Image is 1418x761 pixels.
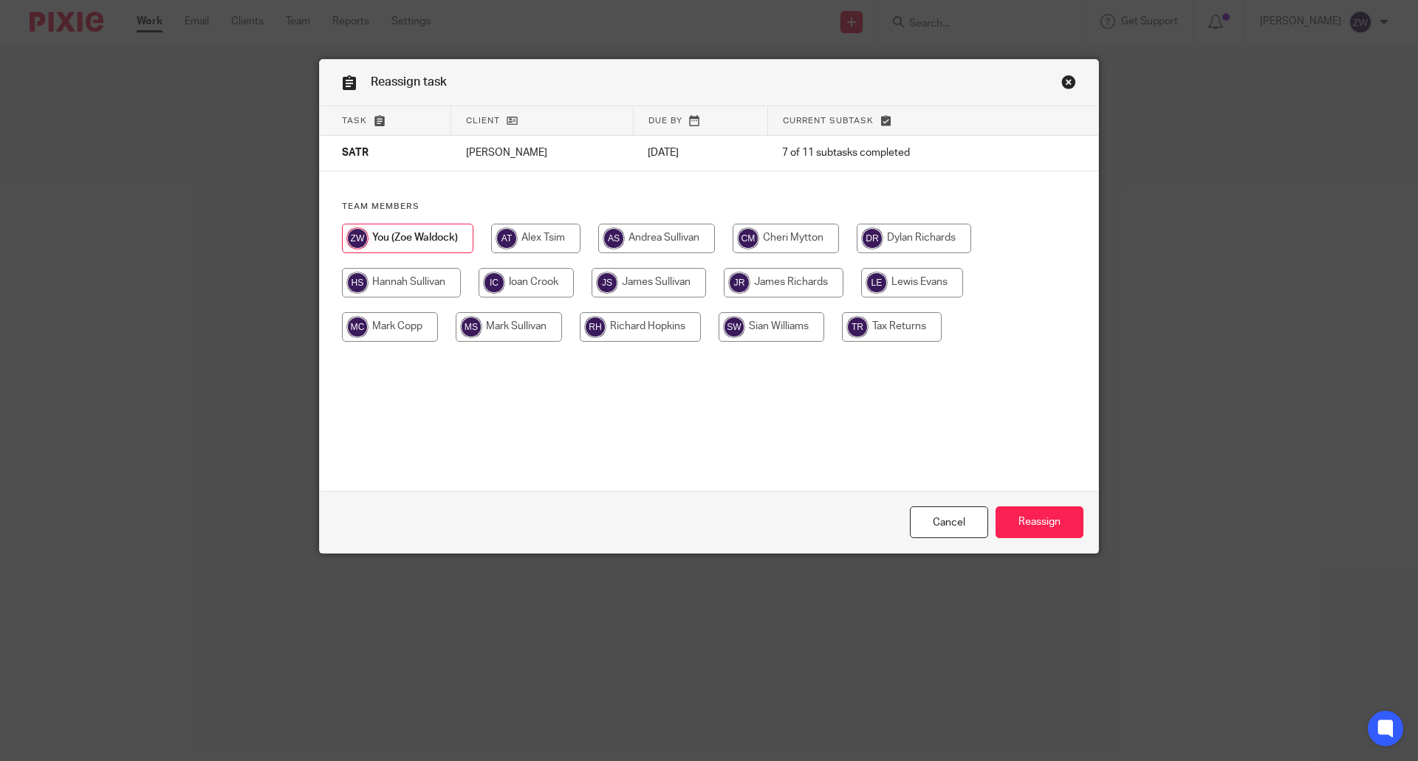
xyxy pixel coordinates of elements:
p: [DATE] [648,145,753,160]
a: Close this dialog window [1061,75,1076,94]
span: Reassign task [371,76,447,88]
p: [PERSON_NAME] [466,145,618,160]
span: Current subtask [783,117,874,125]
a: Close this dialog window [910,506,988,538]
span: Due by [648,117,682,125]
span: Task [342,117,367,125]
span: Client [466,117,500,125]
h4: Team members [342,201,1076,213]
td: 7 of 11 subtasks completed [767,136,1025,171]
span: SATR [342,148,369,159]
input: Reassign [996,506,1083,538]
